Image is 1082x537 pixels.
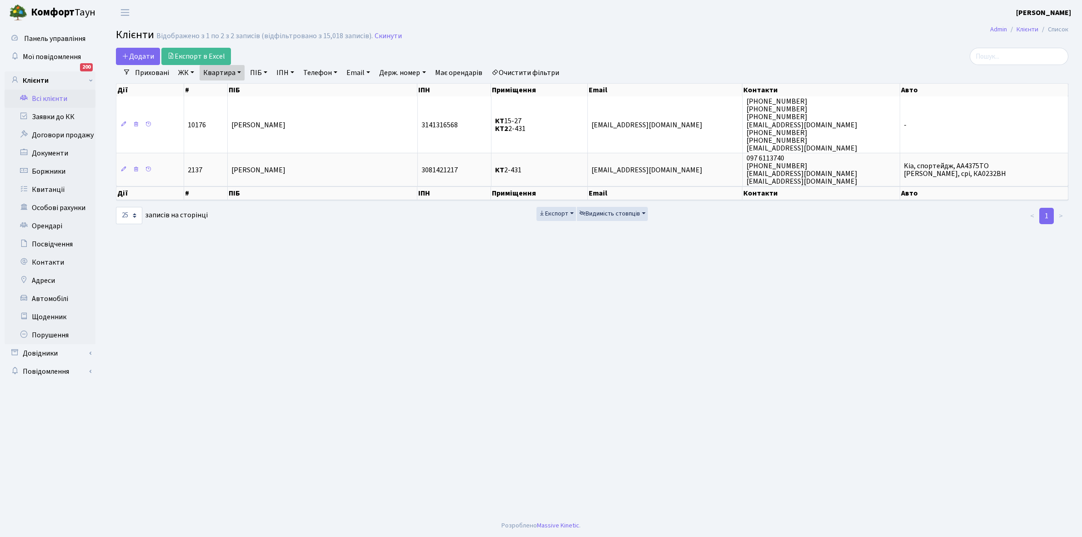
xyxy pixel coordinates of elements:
a: ІПН [273,65,298,80]
span: Видимість стовпців [579,209,640,218]
span: Мої повідомлення [23,52,81,62]
span: [PERSON_NAME] [231,165,286,175]
th: Контакти [742,84,900,96]
span: Експорт [539,209,568,218]
a: Приховані [131,65,173,80]
img: logo.png [9,4,27,22]
a: ПІБ [246,65,271,80]
a: Додати [116,48,160,65]
label: записів на сторінці [116,207,208,224]
span: Клієнти [116,27,154,43]
a: Очистити фільтри [488,65,563,80]
th: Дії [116,84,184,96]
div: 200 [80,63,93,71]
b: Комфорт [31,5,75,20]
a: Всі клієнти [5,90,95,108]
a: Особові рахунки [5,199,95,217]
select: записів на сторінці [116,207,142,224]
span: [PHONE_NUMBER] [PHONE_NUMBER] [PHONE_NUMBER] [EMAIL_ADDRESS][DOMAIN_NAME] [PHONE_NUMBER] [PHONE_N... [746,96,857,153]
a: Massive Kinetic [537,521,579,530]
th: Email [588,84,743,96]
a: 1 [1039,208,1054,224]
span: Kia, спортейдж, АА4375ТО [PERSON_NAME], срі, КА0232ВН [904,161,1006,179]
li: Список [1038,25,1068,35]
div: Розроблено . [501,521,581,531]
span: Таун [31,5,95,20]
a: Орендарі [5,217,95,235]
span: [EMAIL_ADDRESS][DOMAIN_NAME] [591,120,702,130]
a: ЖК [175,65,198,80]
a: Посвідчення [5,235,95,253]
a: Документи [5,144,95,162]
input: Пошук... [970,48,1068,65]
a: Довідники [5,344,95,362]
a: Квитанції [5,181,95,199]
span: [PERSON_NAME] [231,120,286,130]
a: Договори продажу [5,126,95,144]
a: Експорт в Excel [161,48,231,65]
span: - [904,120,907,130]
th: Email [588,186,743,200]
span: [EMAIL_ADDRESS][DOMAIN_NAME] [591,165,702,175]
a: Email [343,65,374,80]
b: КТ [495,116,504,126]
nav: breadcrumb [977,20,1082,39]
th: ПІБ [228,186,418,200]
th: ІПН [417,84,491,96]
th: Авто [900,84,1068,96]
a: Мої повідомлення200 [5,48,95,66]
span: Додати [122,51,154,61]
button: Видимість стовпців [577,207,648,221]
span: 2137 [188,165,202,175]
b: [PERSON_NAME] [1016,8,1071,18]
span: 10176 [188,120,206,130]
a: Телефон [300,65,341,80]
a: Клієнти [1017,25,1038,34]
a: [PERSON_NAME] [1016,7,1071,18]
button: Переключити навігацію [114,5,136,20]
a: Admin [990,25,1007,34]
b: КТ2 [495,124,508,134]
span: Панель управління [24,34,85,44]
th: Авто [900,186,1068,200]
span: 097 6113740 [PHONE_NUMBER] [EMAIL_ADDRESS][DOMAIN_NAME] [EMAIL_ADDRESS][DOMAIN_NAME] [746,153,857,186]
th: # [184,186,227,200]
a: Адреси [5,271,95,290]
a: Скинути [375,32,402,40]
span: 2-431 [495,165,521,175]
a: Контакти [5,253,95,271]
th: # [184,84,227,96]
span: 3081421217 [421,165,458,175]
a: Квартира [200,65,245,80]
b: КТ [495,165,504,175]
th: Контакти [742,186,900,200]
div: Відображено з 1 по 2 з 2 записів (відфільтровано з 15,018 записів). [156,32,373,40]
th: Дії [116,186,184,200]
a: Має орендарів [431,65,486,80]
a: Держ. номер [376,65,429,80]
span: 15-27 2-431 [495,116,526,134]
a: Автомобілі [5,290,95,308]
a: Щоденник [5,308,95,326]
a: Заявки до КК [5,108,95,126]
button: Експорт [536,207,576,221]
th: Приміщення [491,84,587,96]
a: Клієнти [5,71,95,90]
th: Приміщення [491,186,587,200]
a: Панель управління [5,30,95,48]
a: Повідомлення [5,362,95,381]
th: ПІБ [228,84,418,96]
a: Боржники [5,162,95,181]
a: Порушення [5,326,95,344]
span: 3141316568 [421,120,458,130]
th: ІПН [417,186,491,200]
